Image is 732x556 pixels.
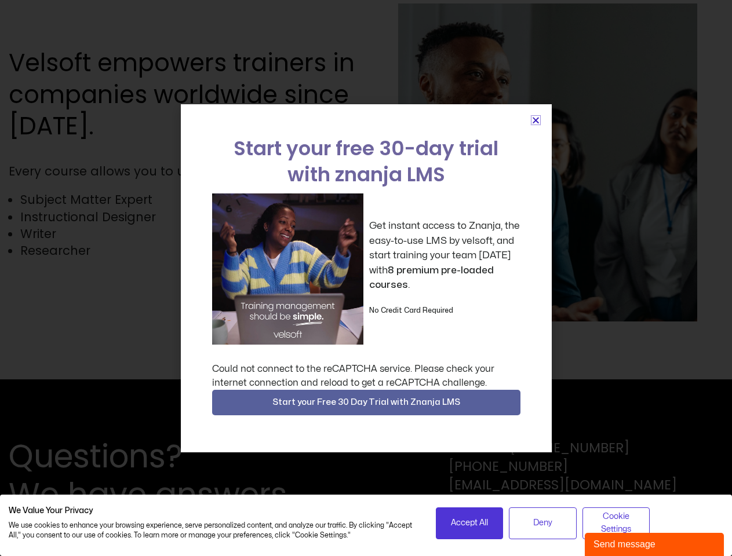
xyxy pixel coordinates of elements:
iframe: chat widget [585,531,726,556]
span: Start your Free 30 Day Trial with Znanja LMS [272,396,460,409]
span: Accept All [451,517,488,529]
span: Deny [533,517,552,529]
img: a woman sitting at her laptop dancing [212,193,363,345]
a: Close [531,116,540,125]
button: Adjust cookie preferences [582,507,650,539]
strong: No Credit Card Required [369,307,453,314]
p: We use cookies to enhance your browsing experience, serve personalized content, and analyze our t... [9,521,418,540]
div: Could not connect to the reCAPTCHA service. Please check your internet connection and reload to g... [212,362,520,390]
button: Start your Free 30 Day Trial with Znanja LMS [212,390,520,415]
strong: 8 premium pre-loaded courses [369,265,494,290]
button: Deny all cookies [509,507,577,539]
button: Accept all cookies [436,507,504,539]
h2: Start your free 30-day trial with znanja LMS [212,136,520,188]
p: Get instant access to Znanja, the easy-to-use LMS by velsoft, and start training your team [DATE]... [369,218,520,292]
h2: We Value Your Privacy [9,506,418,516]
span: Cookie Settings [590,510,643,536]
